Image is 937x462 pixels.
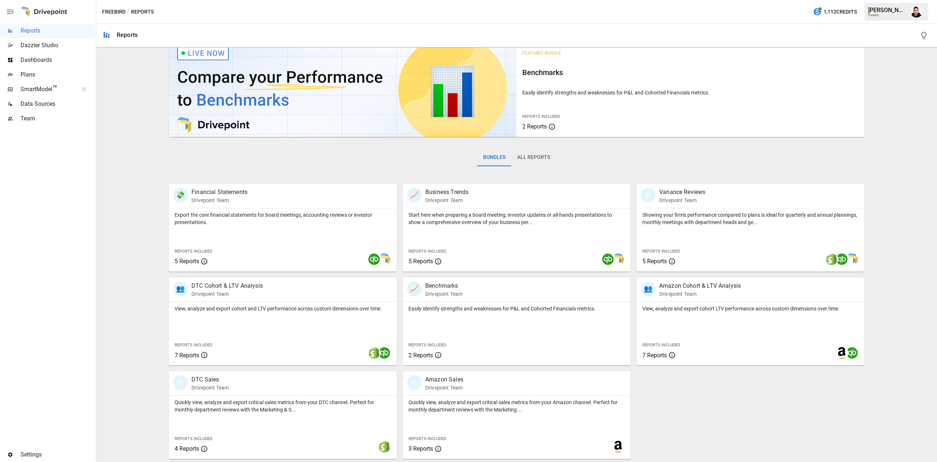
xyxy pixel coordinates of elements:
[408,436,446,441] span: Reports Included
[175,258,199,265] span: 5 Reports
[425,188,468,197] p: Business Trends
[868,7,906,14] div: [PERSON_NAME]
[173,188,188,202] div: 💸
[20,56,94,64] span: Dashboards
[824,7,857,16] span: 1,112 Credits
[408,249,446,254] span: Reports Included
[602,253,614,265] img: quickbooks
[191,384,229,391] p: Drivepoint Team
[175,399,391,413] p: Quickly view, analyze and export critical sales metrics from your DTC channel. Perfect for monthl...
[642,343,680,347] span: Reports Included
[191,188,247,197] p: Financial Statements
[659,188,705,197] p: Variance Reviews
[810,5,860,19] button: 1,112Credits
[173,375,188,390] div: 🛍
[642,258,667,265] span: 5 Reports
[407,282,422,296] div: 📈
[408,352,433,359] span: 2 Reports
[175,211,391,226] p: Export the core financial statements for board meetings, accounting reviews or investor presentat...
[425,384,463,391] p: Drivepoint Team
[408,305,625,312] p: Easily identify strengths and weaknesses for P&L and Cohorted Financials metrics.
[169,42,516,137] img: video thumbnail
[407,375,422,390] div: 🛍
[522,67,858,78] h6: Benchmarks
[659,282,741,290] p: Amazon Cohort & LTV Analysis
[641,282,656,296] div: 👥
[191,282,263,290] p: DTC Cohort & LTV Analysis
[20,85,74,94] span: SmartModel
[407,188,422,202] div: 📈
[642,211,859,226] p: Showing your firm's performance compared to plans is ideal for quarterly and annual plannings, mo...
[408,343,446,347] span: Reports Included
[408,211,625,226] p: Start here when preparing a board meeting, investor updates or all-hands presentations to show a ...
[425,290,463,298] p: Drivepoint Team
[20,70,94,79] span: Plans
[175,352,199,359] span: 7 Reports
[836,347,848,359] img: amazon
[522,123,547,130] span: 2 Reports
[826,253,837,265] img: shopify
[175,436,212,441] span: Reports Included
[511,149,556,166] button: All Reports
[175,343,212,347] span: Reports Included
[425,197,468,204] p: Drivepoint Team
[408,258,433,265] span: 5 Reports
[868,14,906,17] div: Freebird
[408,399,625,413] p: Quickly view, analyze and export critical sales metrics from your Amazon channel. Perfect for mon...
[117,31,138,38] div: Reports
[522,89,858,96] p: Easily identify strengths and weaknesses for P&L and Cohorted Financials metrics.
[127,7,130,16] div: /
[836,253,848,265] img: quickbooks
[642,352,667,359] span: 7 Reports
[191,375,229,384] p: DTC Sales
[191,290,263,298] p: Drivepoint Team
[378,347,390,359] img: quickbooks
[659,290,741,298] p: Drivepoint Team
[477,149,511,166] button: Bundles
[522,114,560,119] span: Reports Included
[378,441,390,452] img: shopify
[425,282,463,290] p: Benchmarks
[175,305,391,312] p: View, analyze and export cohort and LTV performance across custom dimensions over time.
[102,7,126,16] button: Freebird
[378,253,390,265] img: smart model
[612,253,624,265] img: smart model
[425,375,463,384] p: Amazon Sales
[642,305,859,312] p: View, analyze and export cohort LTV performance across custom dimensions over time.
[20,114,94,123] span: Team
[173,282,188,296] div: 👥
[846,253,858,265] img: smart model
[175,445,199,452] span: 4 Reports
[612,441,624,452] img: amazon
[659,197,705,204] p: Drivepoint Team
[175,249,212,254] span: Reports Included
[641,188,656,202] div: 🗓
[911,6,922,18] img: Francisco Sanchez
[191,197,247,204] p: Drivepoint Team
[846,347,858,359] img: quickbooks
[906,1,927,22] button: Francisco Sanchez
[20,26,94,35] span: Reports
[368,347,380,359] img: shopify
[522,51,561,56] span: Featured Bundle
[408,445,433,452] span: 3 Reports
[52,84,57,93] span: ™
[642,249,680,254] span: Reports Included
[368,253,380,265] img: quickbooks
[20,450,94,459] span: Settings
[20,100,94,108] span: Data Sources
[20,41,94,50] span: Dazzler Studio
